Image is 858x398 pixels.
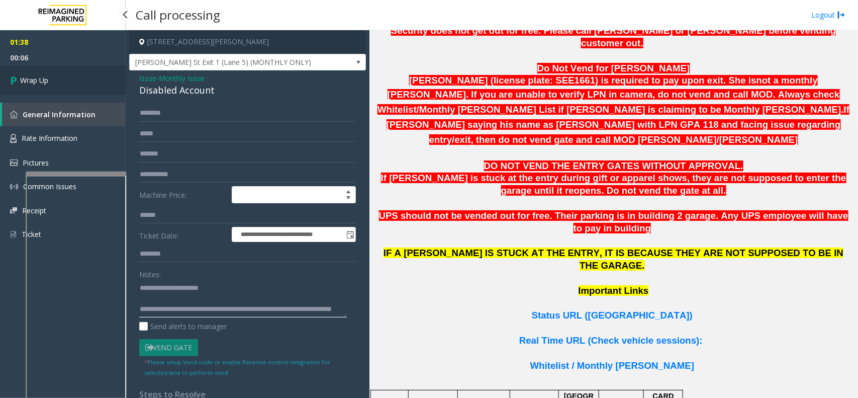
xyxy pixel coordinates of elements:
a: Logout [811,10,845,20]
span: ny UPS employee will have to pay in building [574,210,848,233]
img: 'icon' [10,134,17,143]
label: Notes: [139,266,161,280]
img: 'icon' [10,160,18,166]
b: not a monthly [PERSON_NAME]. [388,75,818,100]
span: Status URL ([GEOGRAPHIC_DATA]) [532,310,693,321]
label: Machine Price: [137,186,229,203]
span: UPS should not be vended out for free. Their parking is in building 2 garage. A [379,210,728,221]
div: Disabled Account [139,84,356,97]
span: DO NOT VEND THE ENTRY GATES WITHOUT APPROVAL. [484,161,743,171]
a: Status URL ([GEOGRAPHIC_DATA]) [532,312,693,320]
h4: [STREET_ADDRESS][PERSON_NAME] [129,30,366,54]
span: Decrease value [341,195,355,203]
span: - [156,73,205,83]
span: If [PERSON_NAME] saying his name as [PERSON_NAME] with LPN GPA 118 and facing issue regarding ent... [387,104,850,145]
span: [PERSON_NAME] St Exit 1 (Lane 5) (MONTHLY ONLY) [130,54,318,70]
img: 'icon' [10,207,17,214]
img: 'icon' [10,183,18,191]
button: Vend Gate [139,339,198,356]
span: Toggle popup [344,227,355,242]
span: Ticket [22,229,41,239]
span: Receipt [22,206,46,215]
span: If [PERSON_NAME] is stuck at the entry during gift or apparel shows, they are not supposed to ent... [381,173,846,196]
img: 'icon' [10,230,17,239]
a: Whitelist / Monthly [PERSON_NAME] [530,362,694,370]
span: Issue [139,73,156,84]
a: General Information [2,103,126,126]
label: Send alerts to manager [139,321,227,332]
small: Please setup Vend code or enable Revenue control integration for selected lane to perform vend [144,358,330,376]
span: If you are unable to verify LPN in camera, do not vend and call MOD. Always check Whitelist/Month... [377,89,844,115]
a: Real Time URL (Check vehicle sessions): [519,337,703,345]
span: Rate Information [22,133,77,143]
span: Monthly Issue [159,73,205,84]
span: IF A [PERSON_NAME] IS STUCK AT THE ENTRY, IT IS BECAUSE THEY ARE NOT SUPPOSED TO BE IN THE GARAGE. [384,248,843,271]
b: Do Not Vend for [PERSON_NAME] [537,63,690,73]
span: Common Issues [23,182,76,191]
span: [PERSON_NAME] (license plate: SEE1661) is required to pay upon exit. She is [409,75,756,86]
span: Real Time URL (Check vehicle sessions): [519,335,703,346]
span: Whitelist / Monthly [PERSON_NAME] [530,360,694,371]
span: Important Links [579,285,649,296]
span: Wrap Up [20,75,48,86]
span: Security does not get out for free. Please call [PERSON_NAME] or [PERSON_NAME] before vending cus... [391,25,836,48]
label: Ticket Date: [137,227,229,242]
span: Pictures [23,158,49,168]
h3: Call processing [131,3,225,27]
img: 'icon' [10,111,18,118]
span: General Information [23,110,96,119]
span: Increase value [341,187,355,195]
img: logout [837,10,845,20]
